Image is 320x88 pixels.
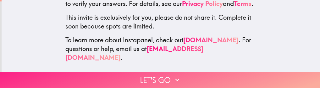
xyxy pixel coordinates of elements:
[65,36,257,62] p: To learn more about Instapanel, check out . For questions or help, email us at .
[183,36,239,44] a: [DOMAIN_NAME]
[65,13,257,31] p: This invite is exclusively for you, please do not share it. Complete it soon because spots are li...
[65,45,203,61] a: [EMAIL_ADDRESS][DOMAIN_NAME]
